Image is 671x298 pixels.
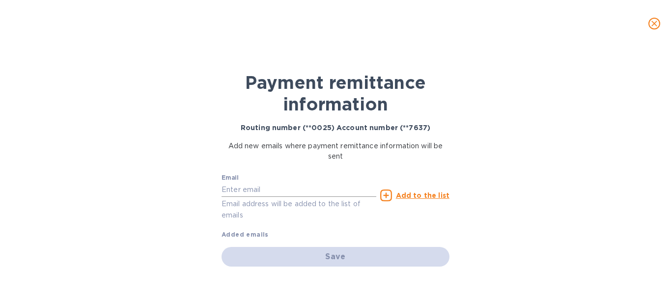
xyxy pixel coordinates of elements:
p: Add new emails where payment remittance information will be sent [222,141,449,162]
b: Routing number (**0025) Account number (**7637) [241,124,430,132]
u: Add to the list [396,191,449,199]
b: Payment remittance information [245,72,426,115]
p: Email address will be added to the list of emails [222,198,376,221]
input: Enter email [222,182,376,197]
b: Added emails [222,231,269,238]
button: close [643,12,666,35]
label: Email [222,175,239,181]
